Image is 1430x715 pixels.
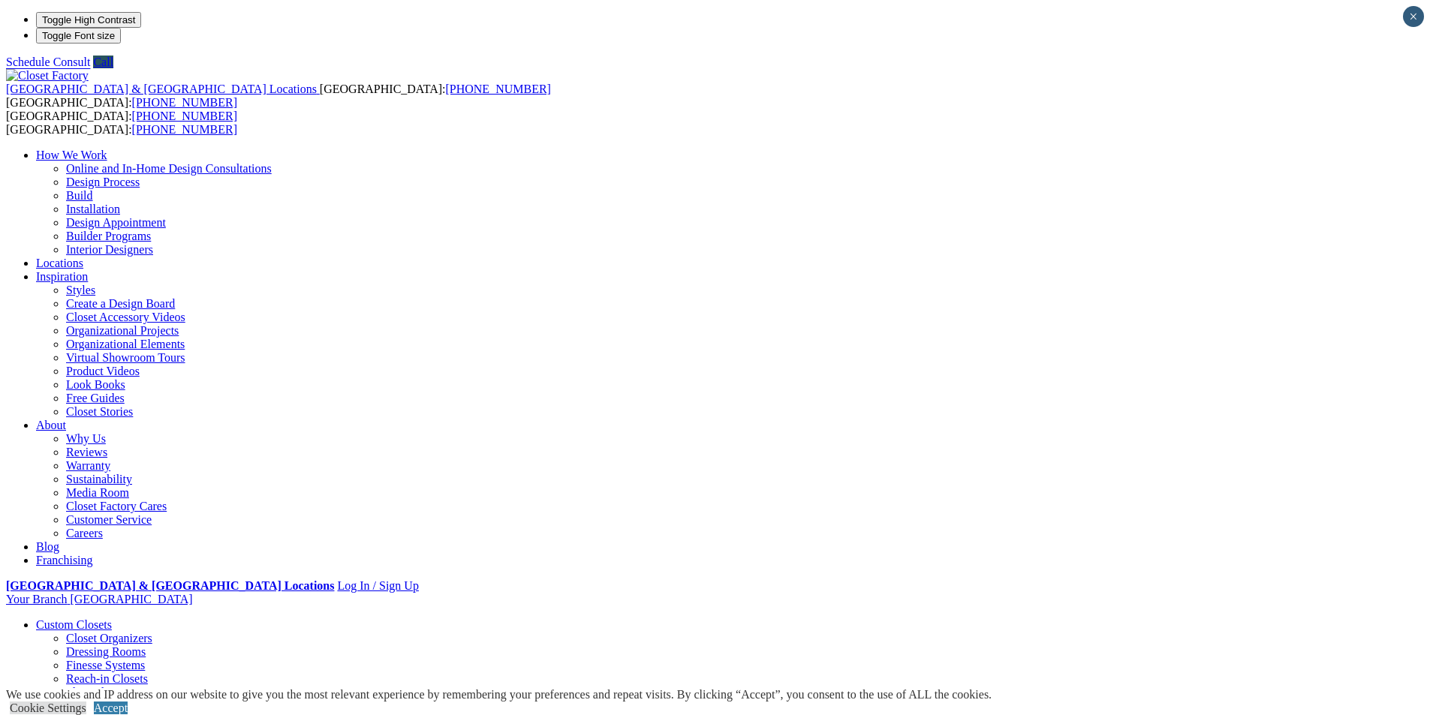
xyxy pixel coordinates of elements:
[36,28,121,44] button: Toggle Font size
[445,83,550,95] a: [PHONE_NUMBER]
[66,405,133,418] a: Closet Stories
[337,579,418,592] a: Log In / Sign Up
[66,686,128,698] a: Shoe Closets
[6,83,551,109] span: [GEOGRAPHIC_DATA]: [GEOGRAPHIC_DATA]:
[66,216,166,229] a: Design Appointment
[66,500,167,512] a: Closet Factory Cares
[36,257,83,269] a: Locations
[66,351,185,364] a: Virtual Showroom Tours
[66,311,185,323] a: Closet Accessory Videos
[42,14,135,26] span: Toggle High Contrast
[66,459,110,472] a: Warranty
[6,69,89,83] img: Closet Factory
[10,701,86,714] a: Cookie Settings
[66,378,125,391] a: Look Books
[66,432,106,445] a: Why Us
[66,486,129,499] a: Media Room
[66,297,175,310] a: Create a Design Board
[132,96,237,109] a: [PHONE_NUMBER]
[66,324,179,337] a: Organizational Projects
[6,83,320,95] a: [GEOGRAPHIC_DATA] & [GEOGRAPHIC_DATA] Locations
[6,56,90,68] a: Schedule Consult
[66,365,140,377] a: Product Videos
[42,30,115,41] span: Toggle Font size
[36,149,107,161] a: How We Work
[94,701,128,714] a: Accept
[132,123,237,136] a: [PHONE_NUMBER]
[1403,6,1424,27] button: Close
[6,593,67,605] span: Your Branch
[36,12,141,28] button: Toggle High Contrast
[66,284,95,296] a: Styles
[6,688,992,701] div: We use cookies and IP address on our website to give you the most relevant experience by remember...
[6,579,334,592] a: [GEOGRAPHIC_DATA] & [GEOGRAPHIC_DATA] Locations
[36,540,59,553] a: Blog
[36,554,93,566] a: Franchising
[36,419,66,431] a: About
[36,270,88,283] a: Inspiration
[66,473,132,485] a: Sustainability
[6,110,237,136] span: [GEOGRAPHIC_DATA]: [GEOGRAPHIC_DATA]:
[6,593,193,605] a: Your Branch [GEOGRAPHIC_DATA]
[66,513,152,526] a: Customer Service
[66,392,125,404] a: Free Guides
[66,527,103,539] a: Careers
[66,203,120,215] a: Installation
[36,618,112,631] a: Custom Closets
[66,230,151,242] a: Builder Programs
[6,83,317,95] span: [GEOGRAPHIC_DATA] & [GEOGRAPHIC_DATA] Locations
[66,176,140,188] a: Design Process
[93,56,113,68] a: Call
[66,338,185,350] a: Organizational Elements
[66,672,148,685] a: Reach-in Closets
[66,189,93,202] a: Build
[66,632,152,644] a: Closet Organizers
[132,110,237,122] a: [PHONE_NUMBER]
[66,162,272,175] a: Online and In-Home Design Consultations
[66,243,153,256] a: Interior Designers
[70,593,192,605] span: [GEOGRAPHIC_DATA]
[66,645,146,658] a: Dressing Rooms
[66,446,107,458] a: Reviews
[66,659,145,671] a: Finesse Systems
